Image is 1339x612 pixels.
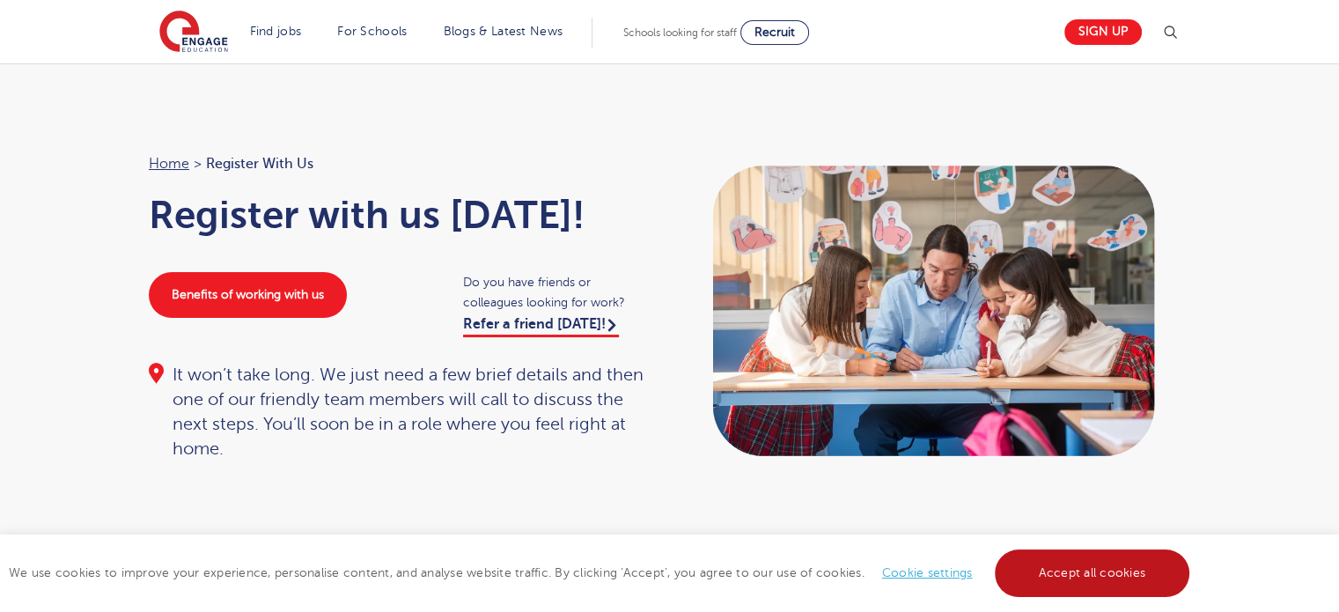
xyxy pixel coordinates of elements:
a: Home [149,156,189,172]
a: Recruit [740,20,809,45]
a: For Schools [337,25,407,38]
nav: breadcrumb [149,152,652,175]
span: Register with us [206,152,313,175]
a: Find jobs [250,25,302,38]
img: Engage Education [159,11,228,55]
a: Accept all cookies [995,549,1190,597]
div: It won’t take long. We just need a few brief details and then one of our friendly team members wi... [149,363,652,461]
a: Cookie settings [882,566,973,579]
a: Blogs & Latest News [444,25,563,38]
span: We use cookies to improve your experience, personalise content, and analyse website traffic. By c... [9,566,1194,579]
span: Schools looking for staff [623,26,737,39]
a: Benefits of working with us [149,272,347,318]
a: Sign up [1064,19,1142,45]
span: Recruit [754,26,795,39]
a: Refer a friend [DATE]! [463,316,619,337]
h1: Register with us [DATE]! [149,193,652,237]
span: Do you have friends or colleagues looking for work? [463,272,652,313]
span: > [194,156,202,172]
